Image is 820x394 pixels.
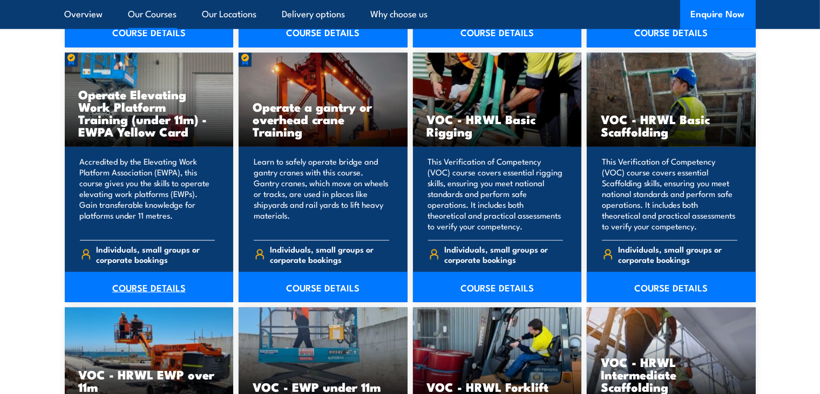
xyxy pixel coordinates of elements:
a: COURSE DETAILS [413,272,582,302]
a: COURSE DETAILS [239,272,408,302]
span: Individuals, small groups or corporate bookings [96,244,215,264]
h3: VOC - HRWL Intermediate Scaffolding [601,356,742,393]
p: This Verification of Competency (VOC) course covers essential Scaffolding skills, ensuring you me... [602,156,737,232]
h3: Operate Elevating Work Platform Training (under 11m) - EWPA Yellow Card [79,88,220,138]
span: Individuals, small groups or corporate bookings [619,244,737,264]
a: COURSE DETAILS [413,17,582,47]
h3: VOC - HRWL Basic Rigging [427,113,568,138]
span: Individuals, small groups or corporate bookings [444,244,563,264]
h3: VOC - HRWL Basic Scaffolding [601,113,742,138]
h3: VOC - EWP under 11m [253,381,394,393]
h3: Operate a gantry or overhead crane Training [253,100,394,138]
a: COURSE DETAILS [587,17,756,47]
p: Learn to safely operate bridge and gantry cranes with this course. Gantry cranes, which move on w... [254,156,389,232]
span: Individuals, small groups or corporate bookings [270,244,389,264]
a: COURSE DETAILS [587,272,756,302]
h3: VOC - HRWL Forklift [427,381,568,393]
a: COURSE DETAILS [239,17,408,47]
a: COURSE DETAILS [65,272,234,302]
p: Accredited by the Elevating Work Platform Association (EWPA), this course gives you the skills to... [80,156,215,232]
a: COURSE DETAILS [65,17,234,47]
h3: VOC - HRWL EWP over 11m [79,368,220,393]
p: This Verification of Competency (VOC) course covers essential rigging skills, ensuring you meet n... [428,156,564,232]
